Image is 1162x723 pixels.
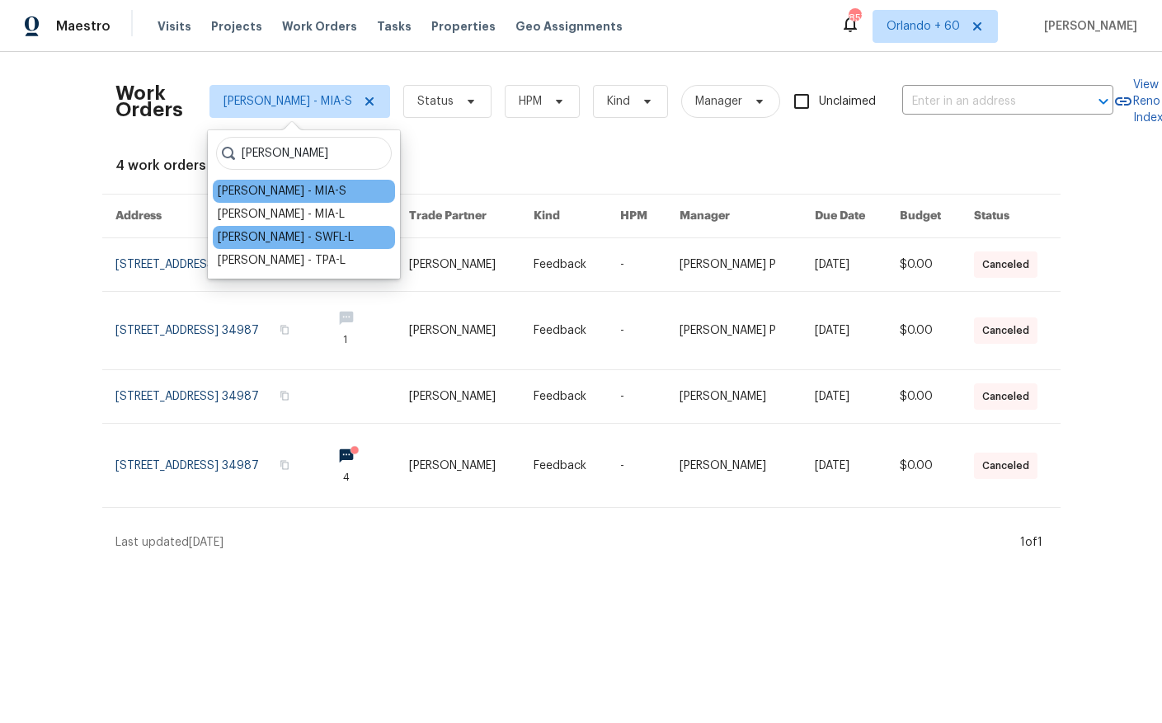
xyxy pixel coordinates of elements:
[396,424,520,508] td: [PERSON_NAME]
[519,93,542,110] span: HPM
[520,195,608,238] th: Kind
[607,238,666,292] td: -
[277,388,292,403] button: Copy Address
[607,292,666,370] td: -
[666,424,802,508] td: [PERSON_NAME]
[520,424,608,508] td: Feedback
[961,195,1060,238] th: Status
[819,93,876,110] span: Unclaimed
[849,10,860,26] div: 857
[607,424,666,508] td: -
[277,322,292,337] button: Copy Address
[396,292,520,370] td: [PERSON_NAME]
[277,458,292,472] button: Copy Address
[666,292,802,370] td: [PERSON_NAME] P
[282,18,357,35] span: Work Orders
[802,195,887,238] th: Due Date
[902,89,1067,115] input: Enter in an address
[431,18,496,35] span: Properties
[115,534,1015,551] div: Last updated
[1020,534,1042,551] div: 1 of 1
[666,238,802,292] td: [PERSON_NAME] P
[115,157,1047,174] div: 4 work orders
[56,18,111,35] span: Maestro
[607,93,630,110] span: Kind
[115,85,183,118] h2: Work Orders
[396,195,520,238] th: Trade Partner
[520,238,608,292] td: Feedback
[1037,18,1137,35] span: [PERSON_NAME]
[189,537,223,548] span: [DATE]
[218,229,354,246] div: [PERSON_NAME] - SWFL-L
[607,195,666,238] th: HPM
[666,195,802,238] th: Manager
[695,93,742,110] span: Manager
[666,370,802,424] td: [PERSON_NAME]
[607,370,666,424] td: -
[515,18,623,35] span: Geo Assignments
[520,292,608,370] td: Feedback
[211,18,262,35] span: Projects
[1092,90,1115,113] button: Open
[102,195,306,238] th: Address
[377,21,412,32] span: Tasks
[223,93,352,110] span: [PERSON_NAME] - MIA-S
[396,370,520,424] td: [PERSON_NAME]
[417,93,454,110] span: Status
[520,370,608,424] td: Feedback
[396,238,520,292] td: [PERSON_NAME]
[887,195,961,238] th: Budget
[887,18,960,35] span: Orlando + 60
[158,18,191,35] span: Visits
[218,252,346,269] div: [PERSON_NAME] - TPA-L
[218,183,346,200] div: [PERSON_NAME] - MIA-S
[218,206,345,223] div: [PERSON_NAME] - MIA-L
